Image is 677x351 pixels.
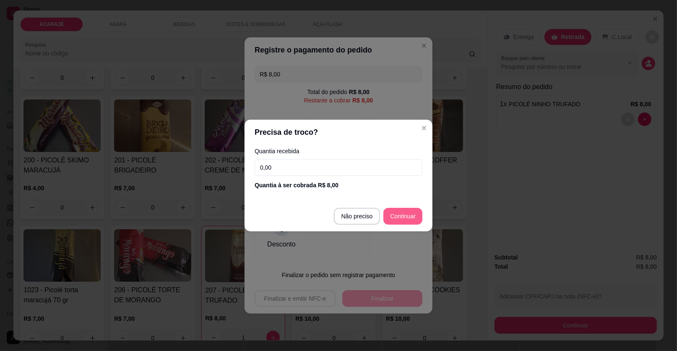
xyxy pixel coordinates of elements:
button: Close [417,121,431,135]
button: Continuar [383,208,422,225]
header: Precisa de troco? [245,120,432,145]
div: Quantia à ser cobrada R$ 8,00 [255,181,422,189]
button: Não preciso [334,208,380,225]
label: Quantia recebida [255,148,422,154]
